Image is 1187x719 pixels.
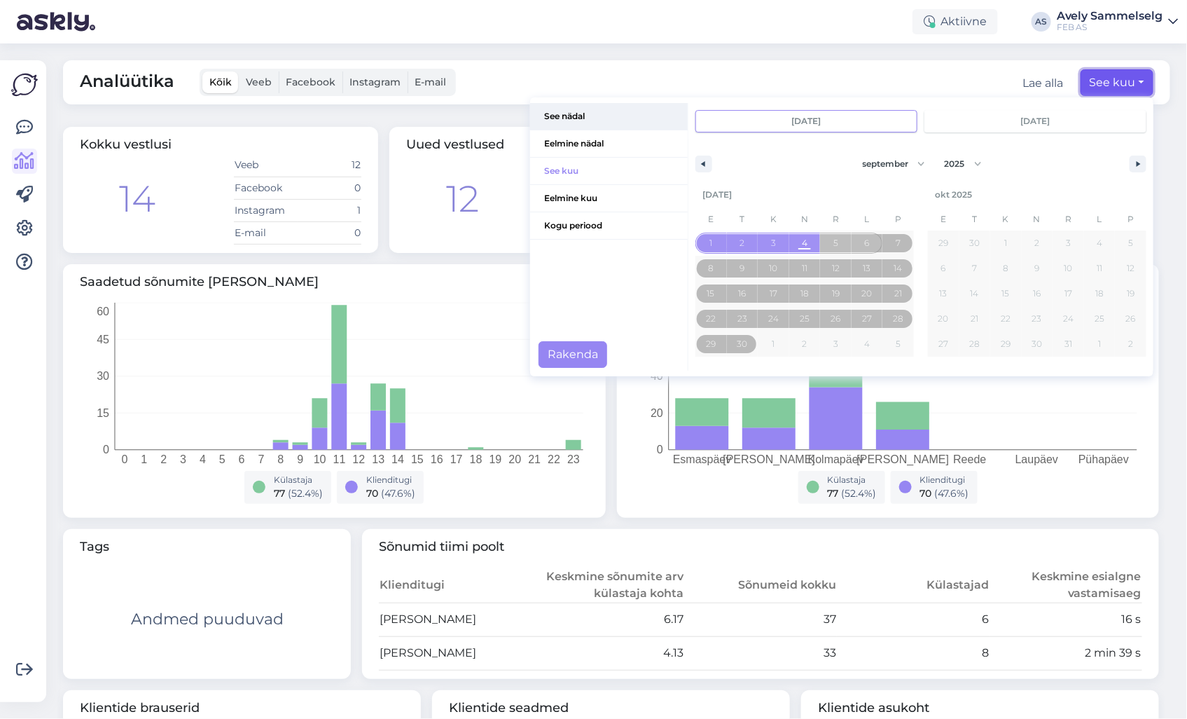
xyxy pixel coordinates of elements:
[532,636,684,670] td: 4.13
[789,256,821,281] button: 11
[657,444,663,456] tspan: 0
[274,487,285,500] span: 77
[1001,331,1011,357] span: 29
[1057,11,1163,22] div: Avely Sammelselg
[1115,281,1146,306] button: 19
[938,306,949,331] span: 20
[959,208,991,231] span: T
[928,306,959,331] button: 20
[1053,331,1084,357] button: 31
[532,603,684,636] td: 6.17
[353,453,366,465] tspan: 12
[1053,231,1084,256] button: 3
[1022,256,1053,281] button: 9
[548,453,560,465] tspan: 22
[1032,306,1042,331] span: 23
[696,111,917,132] input: Early
[789,208,821,231] span: N
[1115,306,1146,331] button: 26
[894,281,902,306] span: 21
[990,603,1142,636] td: 16 s
[1053,306,1084,331] button: 24
[802,231,807,256] span: 4
[928,256,959,281] button: 6
[530,158,688,185] button: See kuu
[449,699,773,718] span: Klientide seadmed
[723,453,815,466] tspan: [PERSON_NAME]
[80,69,174,96] span: Analüütika
[119,172,155,226] div: 14
[530,212,688,239] span: Kogu periood
[411,453,424,465] tspan: 15
[941,256,946,281] span: 6
[727,331,758,357] button: 30
[820,208,852,231] span: R
[1023,75,1064,92] div: Lae alla
[80,699,404,718] span: Klientide brauserid
[893,306,903,331] span: 28
[530,130,688,158] button: Eelmine nädal
[298,221,361,244] td: 0
[381,487,415,500] span: ( 47.6 %)
[234,154,298,177] td: Veeb
[832,256,840,281] span: 12
[1115,256,1146,281] button: 12
[818,699,1142,718] span: Klientide asukoht
[1015,453,1057,465] tspan: Laupäev
[865,231,870,256] span: 6
[684,603,837,636] td: 37
[131,608,284,631] div: Andmed puuduvad
[567,453,580,465] tspan: 23
[990,568,1142,603] th: Keskmine esialgne vastamisaeg
[831,306,841,331] span: 26
[314,453,326,465] tspan: 10
[990,256,1022,281] button: 8
[789,281,821,306] button: 18
[758,256,789,281] button: 10
[695,256,727,281] button: 8
[258,453,265,465] tspan: 7
[727,231,758,256] button: 2
[246,76,272,88] span: Veeb
[1022,281,1053,306] button: 16
[530,158,688,184] span: See kuu
[959,331,991,357] button: 28
[740,231,744,256] span: 2
[972,256,977,281] span: 7
[219,453,225,465] tspan: 5
[758,281,789,306] button: 17
[160,453,167,465] tspan: 2
[277,453,284,465] tspan: 8
[837,636,990,670] td: 8
[1003,256,1008,281] span: 8
[770,281,777,306] span: 17
[852,231,883,256] button: 6
[953,453,986,465] tspan: Reede
[990,208,1022,231] span: K
[1084,231,1116,256] button: 4
[771,231,776,256] span: 3
[1081,69,1153,96] button: See kuu
[1078,453,1129,465] tspan: Pühapäev
[1097,231,1102,256] span: 4
[379,603,532,636] td: [PERSON_NAME]
[882,208,914,231] span: P
[297,453,303,465] tspan: 9
[1057,22,1163,33] div: FEB AS
[896,231,901,256] span: 7
[928,208,959,231] span: E
[969,331,980,357] span: 28
[1063,306,1074,331] span: 24
[833,231,838,256] span: 5
[298,199,361,221] td: 1
[447,172,480,226] div: 12
[852,306,883,331] button: 27
[532,568,684,603] th: Keskmine sõnumite arv külastaja kohta
[1002,281,1010,306] span: 15
[1064,256,1073,281] span: 10
[695,182,914,208] div: [DATE]
[97,407,109,419] tspan: 15
[1064,281,1072,306] span: 17
[740,256,744,281] span: 9
[1022,331,1053,357] button: 30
